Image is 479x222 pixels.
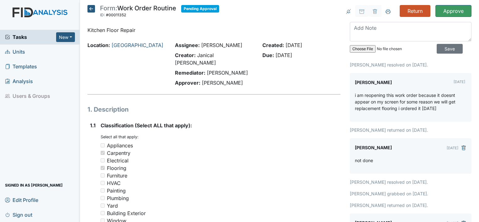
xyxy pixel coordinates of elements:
[5,62,37,71] span: Templates
[454,80,465,84] small: [DATE]
[106,13,126,17] span: #00011352
[175,70,205,76] strong: Remediator:
[350,61,471,68] p: [PERSON_NAME] resolved on [DATE].
[5,33,56,41] a: Tasks
[107,164,126,172] div: Flooring
[350,127,471,133] p: [PERSON_NAME] returned on [DATE].
[101,203,105,208] input: Yard
[175,80,200,86] strong: Approver:
[202,80,243,86] span: [PERSON_NAME]
[100,5,176,19] div: Work Order Routine
[286,42,302,48] span: [DATE]
[87,105,340,114] h1: 1. Description
[90,122,96,129] label: 1.1
[107,157,129,164] div: Electrical
[276,52,292,58] span: [DATE]
[101,196,105,200] input: Plumbing
[400,5,430,17] input: Return
[101,173,105,177] input: Furniture
[87,26,340,34] p: Kitchen Floor Repair
[87,42,110,48] strong: Location:
[5,47,25,57] span: Units
[175,52,196,58] strong: Creator:
[355,143,392,152] label: [PERSON_NAME]
[101,135,139,139] small: Select all that apply:
[101,151,105,155] input: Carpentry
[107,142,133,149] div: Appliances
[350,179,471,185] p: [PERSON_NAME] resolved on [DATE].
[5,180,63,190] span: Signed in as [PERSON_NAME]
[350,190,471,197] p: [PERSON_NAME] grabbed on [DATE].
[107,172,127,179] div: Furniture
[101,211,105,215] input: Building Exterior
[5,77,33,86] span: Analysis
[107,194,129,202] div: Plumbing
[5,195,38,205] span: Edit Profile
[107,187,126,194] div: Painting
[101,166,105,170] input: Flooring
[101,181,105,185] input: HVAC
[107,149,130,157] div: Carpentry
[262,42,284,48] strong: Created:
[175,42,200,48] strong: Assignee:
[5,210,32,219] span: Sign out
[112,42,163,48] a: [GEOGRAPHIC_DATA]
[56,32,75,42] button: New
[355,157,373,164] p: not done
[201,42,242,48] span: [PERSON_NAME]
[107,202,118,209] div: Yard
[100,4,117,12] span: Form:
[101,188,105,193] input: Painting
[101,143,105,147] input: Appliances
[350,202,471,209] p: [PERSON_NAME] returned on [DATE].
[437,44,463,54] input: Save
[107,209,146,217] div: Building Exterior
[101,158,105,162] input: Electrical
[107,179,121,187] div: HVAC
[181,5,219,13] span: Pending Approval
[100,13,105,17] span: ID:
[355,92,466,112] p: i am reopening this work order because it doesnt appear on my screen for some reason we will get ...
[101,122,192,129] span: Classification (Select ALL that apply):
[262,52,274,58] strong: Due:
[435,5,471,17] input: Approve
[207,70,248,76] span: [PERSON_NAME]
[447,146,458,150] small: [DATE]
[355,78,392,87] label: [PERSON_NAME]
